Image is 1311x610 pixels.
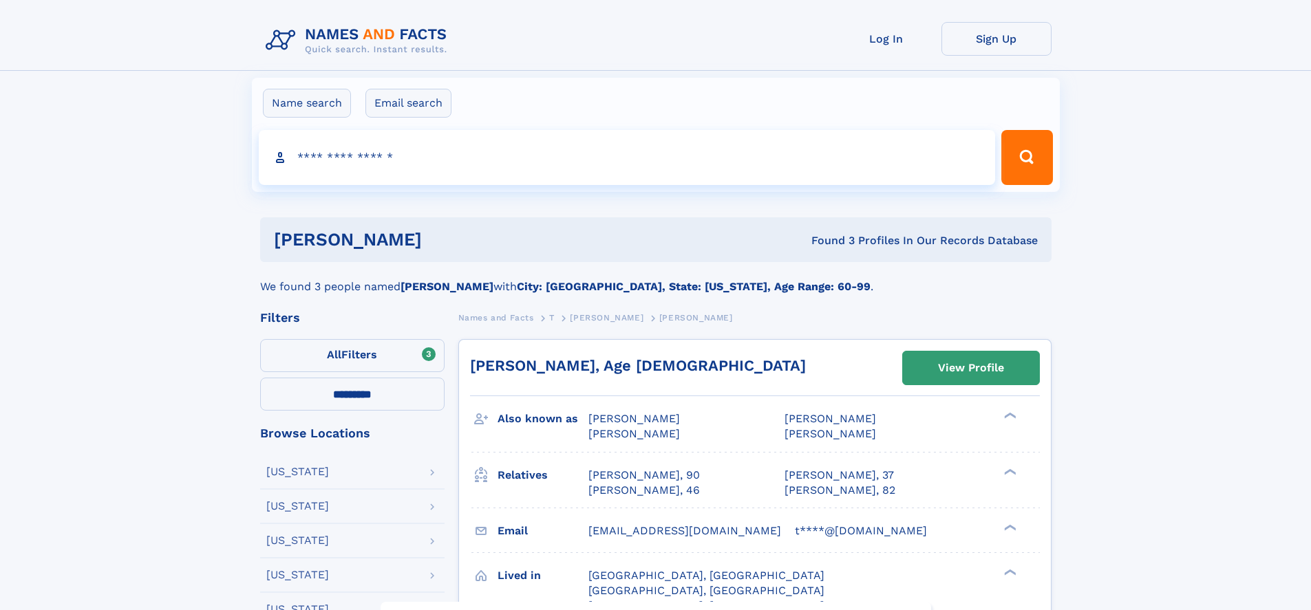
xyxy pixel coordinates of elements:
[549,313,555,323] span: T
[570,309,643,326] a: [PERSON_NAME]
[260,262,1052,295] div: We found 3 people named with .
[785,412,876,425] span: [PERSON_NAME]
[266,501,329,512] div: [US_STATE]
[260,339,445,372] label: Filters
[517,280,871,293] b: City: [GEOGRAPHIC_DATA], State: [US_STATE], Age Range: 60-99
[588,524,781,537] span: [EMAIL_ADDRESS][DOMAIN_NAME]
[785,427,876,440] span: [PERSON_NAME]
[498,519,588,543] h3: Email
[260,427,445,439] div: Browse Locations
[941,22,1052,56] a: Sign Up
[498,464,588,487] h3: Relatives
[1001,467,1017,476] div: ❯
[785,468,894,483] a: [PERSON_NAME], 37
[617,233,1038,248] div: Found 3 Profiles In Our Records Database
[263,89,351,118] label: Name search
[1001,130,1052,185] button: Search Button
[938,352,1004,384] div: View Profile
[588,427,680,440] span: [PERSON_NAME]
[1001,523,1017,532] div: ❯
[458,309,534,326] a: Names and Facts
[327,348,341,361] span: All
[470,357,806,374] a: [PERSON_NAME], Age [DEMOGRAPHIC_DATA]
[274,231,617,248] h1: [PERSON_NAME]
[659,313,733,323] span: [PERSON_NAME]
[570,313,643,323] span: [PERSON_NAME]
[260,22,458,59] img: Logo Names and Facts
[785,483,895,498] a: [PERSON_NAME], 82
[831,22,941,56] a: Log In
[260,312,445,324] div: Filters
[266,569,329,580] div: [US_STATE]
[498,564,588,587] h3: Lived in
[266,466,329,477] div: [US_STATE]
[1001,411,1017,420] div: ❯
[549,309,555,326] a: T
[266,535,329,546] div: [US_STATE]
[1001,567,1017,576] div: ❯
[588,483,700,498] a: [PERSON_NAME], 46
[498,407,588,431] h3: Also known as
[588,412,680,425] span: [PERSON_NAME]
[588,468,700,483] a: [PERSON_NAME], 90
[588,584,824,597] span: [GEOGRAPHIC_DATA], [GEOGRAPHIC_DATA]
[588,569,824,582] span: [GEOGRAPHIC_DATA], [GEOGRAPHIC_DATA]
[903,351,1039,384] a: View Profile
[259,130,996,185] input: search input
[401,280,493,293] b: [PERSON_NAME]
[365,89,451,118] label: Email search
